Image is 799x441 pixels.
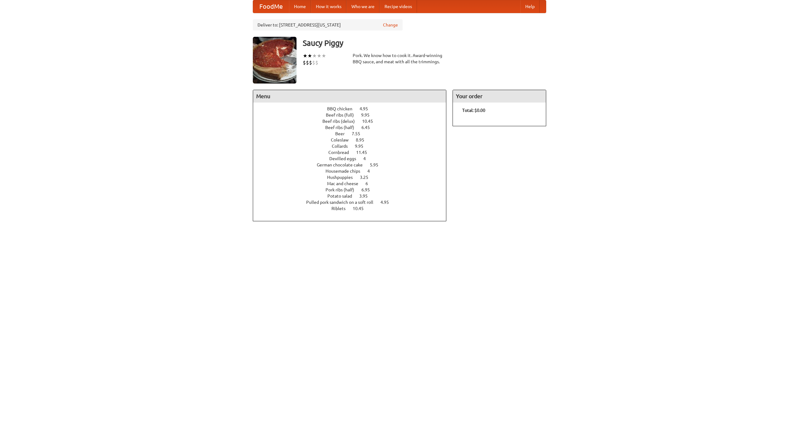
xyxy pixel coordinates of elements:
a: Beer 7.55 [335,131,372,136]
span: Pulled pork sandwich on a soft roll [306,200,380,205]
div: Pork. We know how to cook it. Award-winning BBQ sauce, and meat with all the trimmings. [353,52,446,65]
h4: Your order [453,90,546,103]
span: 6 [365,181,374,186]
a: How it works [311,0,346,13]
div: Deliver to: [STREET_ADDRESS][US_STATE] [253,19,403,31]
li: $ [303,59,306,66]
a: Home [289,0,311,13]
span: 3.95 [359,194,374,199]
li: ★ [321,52,326,59]
a: Beef ribs (full) 9.95 [326,113,381,117]
li: ★ [312,52,317,59]
b: Total: $0.00 [462,108,485,113]
a: Change [383,22,398,28]
a: Cornbread 11.45 [328,150,379,155]
a: Beef ribs (delux) 10.45 [322,119,385,124]
a: Hushpuppies 3.25 [327,175,380,180]
span: 4 [367,169,376,174]
li: ★ [307,52,312,59]
span: 4 [363,156,372,161]
a: Who we are [346,0,380,13]
a: Recipe videos [380,0,417,13]
a: Collards 9.95 [332,144,375,149]
span: Beef ribs (delux) [322,119,361,124]
a: Housemade chips 4 [326,169,381,174]
span: 11.45 [356,150,373,155]
span: Pork ribs (half) [326,187,360,192]
li: $ [312,59,315,66]
span: 8.95 [356,137,370,142]
li: $ [306,59,309,66]
a: Potato salad 3.95 [327,194,379,199]
span: BBQ chicken [327,106,359,111]
span: 4.95 [380,200,395,205]
span: Devilled eggs [329,156,362,161]
span: 7.55 [352,131,366,136]
span: Riblets [331,206,352,211]
span: 9.95 [355,144,370,149]
a: Devilled eggs 4 [329,156,377,161]
span: German chocolate cake [317,162,369,167]
h4: Menu [253,90,446,103]
span: Housemade chips [326,169,366,174]
li: ★ [303,52,307,59]
li: $ [315,59,318,66]
li: $ [309,59,312,66]
span: 10.45 [362,119,379,124]
a: FoodMe [253,0,289,13]
a: Coleslaw 8.95 [331,137,376,142]
span: Collards [332,144,354,149]
a: Pork ribs (half) 6.95 [326,187,381,192]
span: 10.45 [353,206,370,211]
span: Potato salad [327,194,358,199]
span: 4.95 [360,106,374,111]
span: Cornbread [328,150,355,155]
a: Mac and cheese 6 [327,181,380,186]
a: BBQ chicken 4.95 [327,106,380,111]
a: Help [520,0,540,13]
a: Beef ribs (half) 6.45 [325,125,381,130]
span: 9.95 [361,113,376,117]
img: angular.jpg [253,37,297,84]
span: Beef ribs (full) [326,113,360,117]
span: Mac and cheese [327,181,365,186]
span: 6.45 [361,125,376,130]
span: Beef ribs (half) [325,125,360,130]
span: Coleslaw [331,137,355,142]
span: 3.25 [360,175,375,180]
span: Beer [335,131,351,136]
span: 5.95 [370,162,385,167]
a: German chocolate cake 5.95 [317,162,390,167]
span: Hushpuppies [327,175,359,180]
span: 6.95 [361,187,376,192]
li: ★ [317,52,321,59]
a: Pulled pork sandwich on a soft roll 4.95 [306,200,400,205]
a: Riblets 10.45 [331,206,375,211]
h3: Saucy Piggy [303,37,546,49]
